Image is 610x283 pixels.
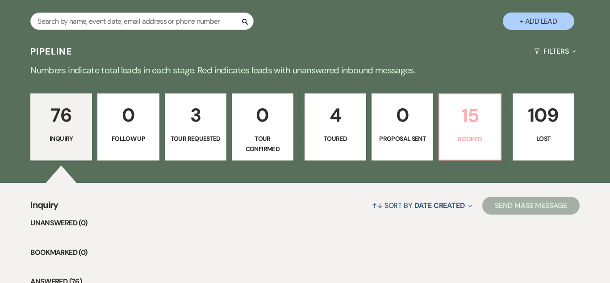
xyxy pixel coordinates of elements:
a: 15Booked [439,93,501,161]
p: 15 [445,101,495,131]
button: + Add Lead [503,13,574,30]
p: Inquiry [36,134,86,144]
p: 0 [377,100,427,130]
a: 0Follow Up [97,93,159,161]
a: 109Lost [513,93,574,161]
p: 4 [310,100,360,130]
a: 0Proposal Sent [372,93,433,161]
span: ↑↓ [372,201,383,210]
p: Proposal Sent [377,134,427,144]
p: 3 [171,100,221,130]
li: Bookmarked (0) [30,247,579,258]
p: Tour Requested [171,134,221,144]
li: Unanswered (0) [30,217,579,229]
span: Inquiry [30,198,58,217]
a: 0Tour Confirmed [232,93,293,161]
a: 4Toured [305,93,366,161]
p: 76 [36,100,86,130]
button: Sort By Date Created [368,194,476,217]
h3: Pipeline [30,45,72,58]
p: Tour Confirmed [238,134,288,154]
button: Send Mass Message [482,197,580,215]
p: 0 [238,100,288,130]
input: Search by name, event date, email address or phone number [30,13,254,30]
button: Filters [531,39,579,63]
a: 76Inquiry [30,93,92,161]
p: Lost [518,134,568,144]
p: 0 [103,100,153,130]
span: Date Created [414,201,465,210]
p: Toured [310,134,360,144]
p: Follow Up [103,134,153,144]
p: 109 [518,100,568,130]
a: 3Tour Requested [165,93,226,161]
p: Booked [445,134,495,144]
